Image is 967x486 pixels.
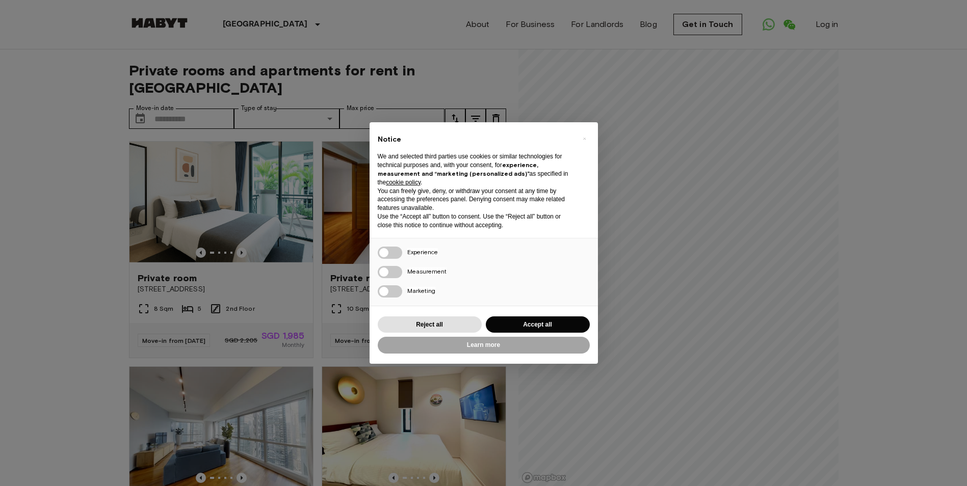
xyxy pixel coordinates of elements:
[407,267,447,275] span: Measurement
[386,179,421,186] a: cookie policy
[486,316,590,333] button: Accept all
[378,316,482,333] button: Reject all
[583,132,586,145] span: ×
[378,152,573,186] p: We and selected third parties use cookies or similar technologies for technical purposes and, wit...
[378,134,573,145] h2: Notice
[378,212,573,230] p: Use the “Accept all” button to consent. Use the “Reject all” button or close this notice to conti...
[407,287,435,294] span: Marketing
[378,187,573,212] p: You can freely give, deny, or withdraw your consent at any time by accessing the preferences pane...
[378,161,538,177] strong: experience, measurement and “marketing (personalized ads)”
[378,337,590,354] button: Learn more
[577,130,593,147] button: Close this notice
[407,248,438,256] span: Experience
